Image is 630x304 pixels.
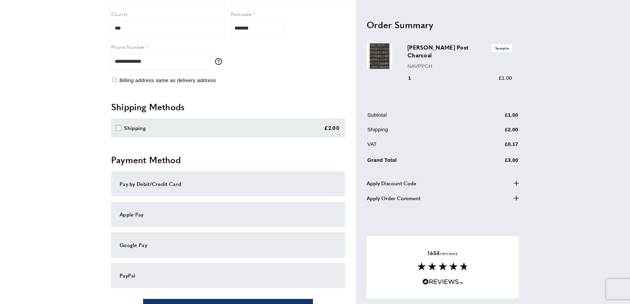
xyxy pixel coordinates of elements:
h2: Shipping Methods [111,101,345,113]
div: Pay by Debit/Credit Card [120,180,336,188]
td: £1.00 [471,111,518,124]
div: PayPal [120,271,336,280]
span: County [111,11,127,17]
td: Subtotal [367,111,471,124]
span: Phone Number [111,43,145,50]
h2: Payment Method [111,154,345,166]
img: Penny Post Charcoal [367,43,392,69]
input: Billing address same as delivery address [112,78,117,82]
span: £1.00 [499,75,512,80]
td: £2.00 [471,125,518,138]
div: Shipping [124,124,146,132]
span: Sample [492,44,512,52]
span: reviews [427,250,458,256]
div: £2.00 [325,124,340,132]
strong: 1654 [427,249,440,257]
span: Apply Order Comment [367,194,420,202]
h3: [PERSON_NAME] Post Charcoal [407,43,512,59]
td: £3.00 [471,154,518,169]
img: Reviews.io 5 stars [422,279,463,285]
td: VAT [367,140,471,153]
span: Postcode [231,11,251,17]
img: Reviews section [417,262,468,270]
h2: Order Summary [367,18,519,31]
span: Billing address same as delivery address [119,77,216,83]
div: Google Pay [120,241,336,249]
p: NAVPPCH [407,62,512,70]
button: More information [215,58,225,65]
td: Shipping [367,125,471,138]
div: 1 [407,74,421,82]
div: Apple Pay [120,210,336,218]
td: £0.17 [471,140,518,153]
span: Apply Discount Code [367,179,416,187]
td: Grand Total [367,154,471,169]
